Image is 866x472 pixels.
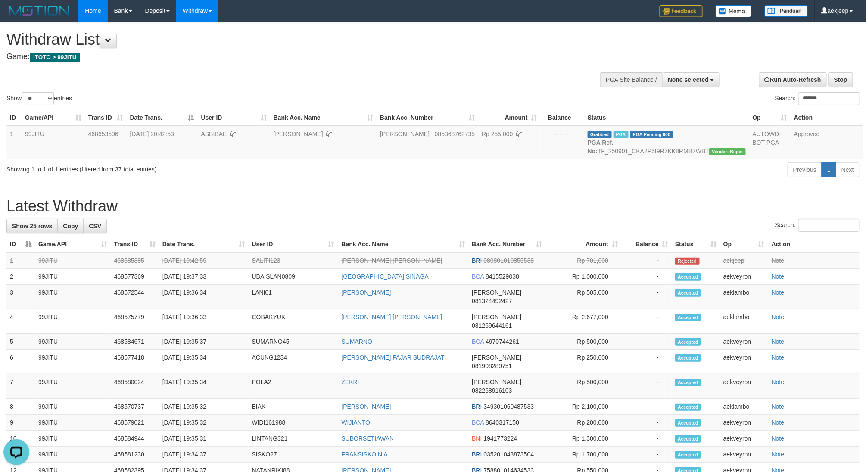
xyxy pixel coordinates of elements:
td: Rp 701,000 [545,252,621,269]
td: aekveyron [720,447,768,463]
img: Button%20Memo.svg [716,5,752,17]
h1: Withdraw List [6,31,569,48]
span: [PERSON_NAME] [472,314,521,320]
span: Rp 255.000 [482,130,513,137]
span: BCA [472,338,484,345]
td: Rp 500,000 [545,374,621,399]
td: Approved [791,126,863,159]
td: [DATE] 19:35:34 [159,374,249,399]
span: Copy 8640317150 to clipboard [486,419,519,426]
a: Show 25 rows [6,219,58,233]
button: None selected [662,72,720,87]
td: 468584944 [111,431,159,447]
td: 468572544 [111,285,159,309]
span: Rejected [675,258,699,265]
span: Copy 080801010855538 to clipboard [484,257,534,264]
span: Accepted [675,419,701,427]
td: - [621,269,672,285]
a: Note [772,403,785,410]
img: MOTION_logo.png [6,4,72,17]
td: Rp 1,000,000 [545,269,621,285]
td: [DATE] 19:36:33 [159,309,249,334]
td: - [621,415,672,431]
span: Accepted [675,354,701,362]
td: aekveyron [720,350,768,374]
span: Marked by aeklambo [614,131,629,138]
td: 468585385 [111,252,159,269]
th: Trans ID: activate to sort column ascending [85,110,127,126]
th: ID [6,110,22,126]
td: 99JITU [35,431,111,447]
td: [DATE] 19:35:31 [159,431,249,447]
span: [PERSON_NAME] [472,354,521,361]
td: Rp 1,700,000 [545,447,621,463]
td: aekveyron [720,431,768,447]
span: Copy [63,223,78,230]
th: Action [791,110,863,126]
b: PGA Ref. No: [588,139,614,155]
td: aekjeep [720,252,768,269]
td: 6 [6,350,35,374]
td: [DATE] 19:34:37 [159,447,249,463]
td: aekveyron [720,415,768,431]
a: Note [772,435,785,442]
td: 468581230 [111,447,159,463]
a: Next [836,162,860,177]
a: [PERSON_NAME] [342,403,391,410]
span: Copy 4970744261 to clipboard [486,338,519,345]
td: LANI01 [249,285,338,309]
td: POLA2 [249,374,338,399]
td: 1 [6,252,35,269]
a: Run Auto-Refresh [759,72,827,87]
td: Rp 250,000 [545,350,621,374]
th: Game/API: activate to sort column ascending [22,110,85,126]
td: 99JITU [35,374,111,399]
td: - [621,334,672,350]
span: BRI [472,451,482,458]
span: Copy 081269644161 to clipboard [472,322,512,329]
span: [DATE] 20:42:53 [130,130,174,137]
th: Date Trans.: activate to sort column ascending [159,236,249,252]
th: Date Trans.: activate to sort column descending [126,110,197,126]
td: 7 [6,374,35,399]
td: COBAKYUK [249,309,338,334]
td: - [621,252,672,269]
td: 1 [6,126,22,159]
td: aeklambo [720,399,768,415]
td: BIAK [249,399,338,415]
span: ITOTO > 99JITU [30,53,80,62]
a: FRANSISKO N A [342,451,388,458]
td: aeklambo [720,309,768,334]
th: ID: activate to sort column descending [6,236,35,252]
td: SALITI123 [249,252,338,269]
td: Rp 505,000 [545,285,621,309]
span: [PERSON_NAME] [472,379,521,385]
a: Copy [57,219,84,233]
a: [PERSON_NAME] [PERSON_NAME] [342,314,442,320]
td: 99JITU [35,269,111,285]
input: Search: [798,219,860,232]
label: Show entries [6,92,72,105]
label: Search: [775,219,860,232]
td: - [621,374,672,399]
span: None selected [668,76,709,83]
td: 99JITU [35,334,111,350]
td: AUTOWD-BOT-PGA [749,126,791,159]
h4: Game: [6,53,569,61]
span: BCA [472,419,484,426]
a: [PERSON_NAME] [PERSON_NAME] [342,257,442,264]
th: User ID: activate to sort column ascending [249,236,338,252]
span: Copy 035201043873504 to clipboard [484,451,534,458]
a: Note [772,354,785,361]
td: aekveyron [720,374,768,399]
th: Op: activate to sort column ascending [749,110,791,126]
a: 1 [822,162,836,177]
a: Note [772,379,785,385]
a: Note [772,314,785,320]
span: Accepted [675,404,701,411]
button: Open LiveChat chat widget [3,3,29,29]
td: 4 [6,309,35,334]
td: Rp 200,000 [545,415,621,431]
a: [PERSON_NAME] FAJAR SUDRAJAT [342,354,445,361]
td: 99JITU [35,285,111,309]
